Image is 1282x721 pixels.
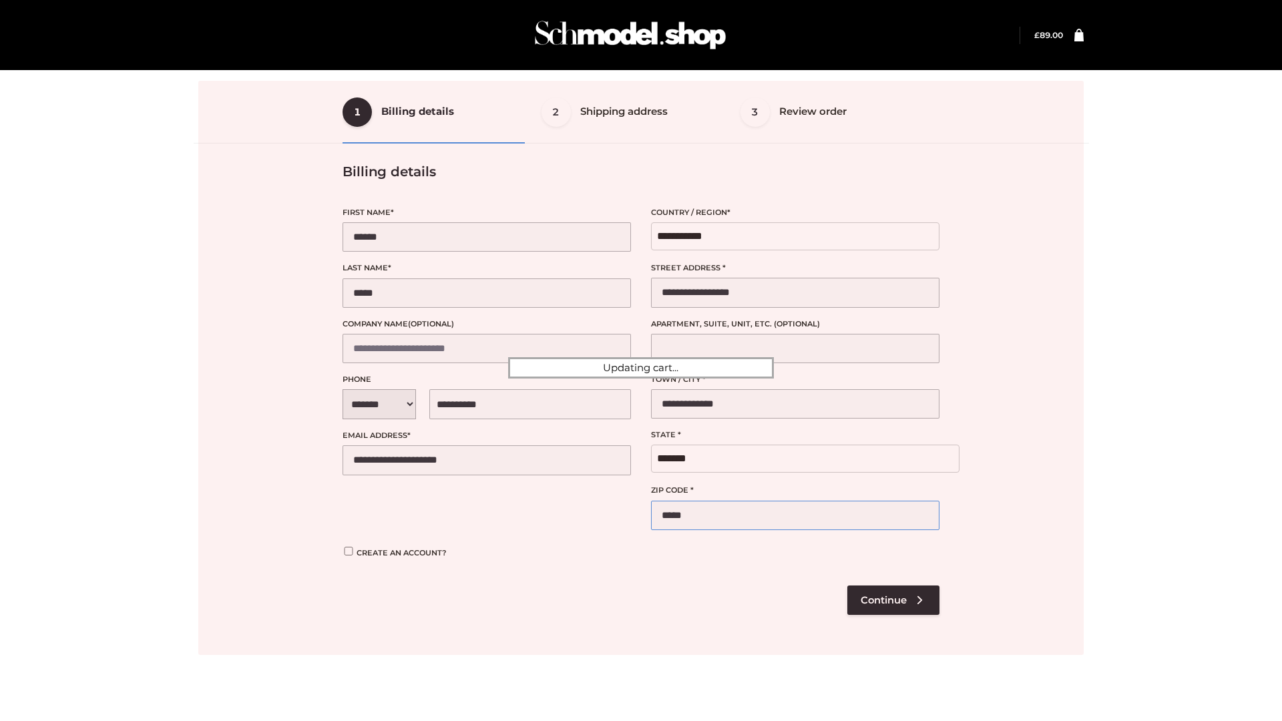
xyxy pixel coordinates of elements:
div: Updating cart... [508,357,774,379]
a: £89.00 [1034,30,1063,40]
bdi: 89.00 [1034,30,1063,40]
img: Schmodel Admin 964 [530,9,730,61]
span: £ [1034,30,1040,40]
